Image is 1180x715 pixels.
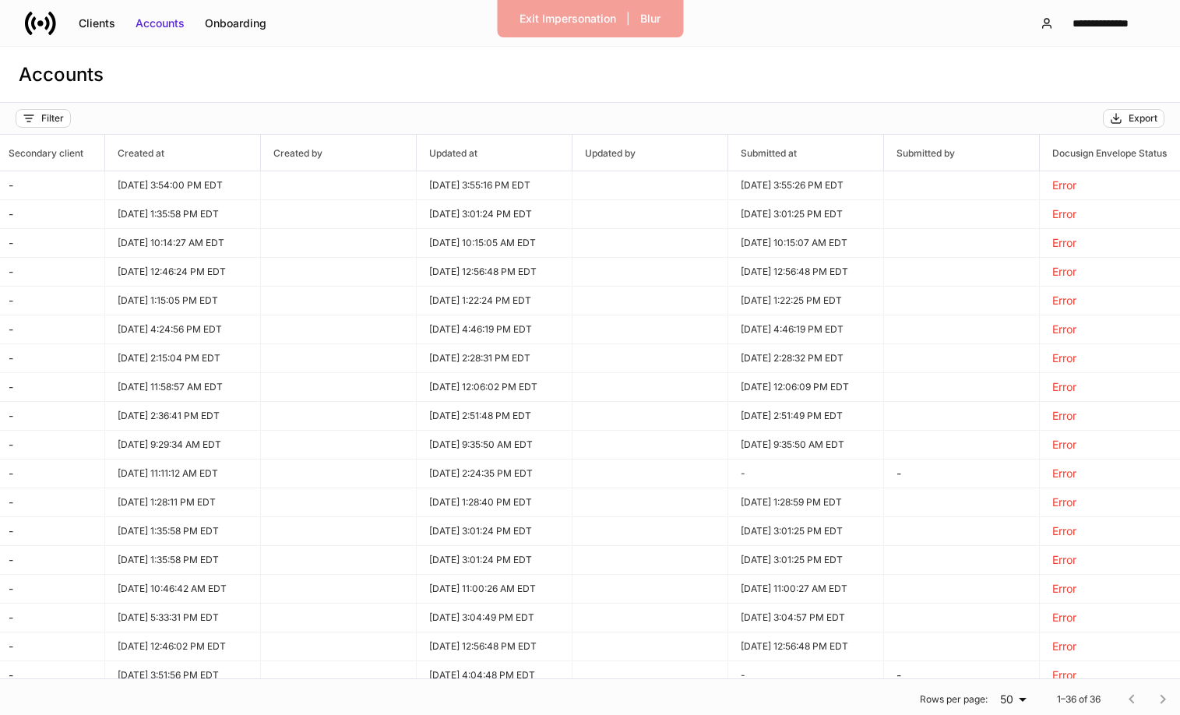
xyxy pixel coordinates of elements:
[1057,693,1101,706] p: 1–36 of 36
[1052,178,1168,193] p: Error
[205,16,266,31] div: Onboarding
[728,632,884,661] td: 2025-09-16T16:56:48.518Z
[1052,667,1168,683] p: Error
[118,294,248,307] p: [DATE] 1:15:05 PM EDT
[630,6,671,31] button: Blur
[9,178,92,193] p: -
[118,467,248,480] p: [DATE] 11:11:12 AM EDT
[1040,287,1180,315] td: n/a
[1040,315,1180,344] td: n/a
[118,496,248,509] p: [DATE] 1:28:11 PM EDT
[1052,437,1168,453] p: Error
[417,344,572,373] td: 2025-08-27T18:28:31.973Z
[41,112,64,125] div: Filter
[417,460,572,488] td: 2025-08-25T18:24:35.244Z
[1052,639,1168,654] p: Error
[429,410,559,422] p: [DATE] 2:51:48 PM EDT
[105,171,261,200] td: 2025-09-03T19:54:00.402Z
[728,488,884,517] td: 2025-08-29T17:28:59.004Z
[105,258,261,287] td: 2025-09-16T16:46:24.263Z
[9,322,92,337] p: -
[1129,112,1157,125] div: Export
[417,575,572,604] td: 2025-09-24T15:00:26.702Z
[896,466,1027,481] p: -
[741,496,871,509] p: [DATE] 1:28:59 PM EDT
[417,604,572,632] td: 2025-08-27T19:04:49.128Z
[741,179,871,192] p: [DATE] 3:55:26 PM EDT
[429,467,559,480] p: [DATE] 2:24:35 PM EDT
[429,294,559,307] p: [DATE] 1:22:24 PM EDT
[994,692,1032,707] div: 50
[105,402,261,431] td: 2025-09-02T18:36:41.616Z
[728,517,884,546] td: 2025-09-08T19:01:25.593Z
[1040,632,1180,661] td: n/a
[105,229,261,258] td: 2025-09-05T14:14:27.908Z
[741,208,871,220] p: [DATE] 3:01:25 PM EDT
[9,667,92,683] p: -
[728,315,884,344] td: 2025-07-31T20:46:19.787Z
[118,179,248,192] p: [DATE] 3:54:00 PM EDT
[429,323,559,336] p: [DATE] 4:46:19 PM EDT
[9,466,92,481] p: -
[1052,264,1168,280] p: Error
[1052,322,1168,337] p: Error
[741,381,871,393] p: [DATE] 12:06:09 PM EDT
[417,546,572,575] td: 2025-09-08T19:01:24.750Z
[728,402,884,431] td: 2025-09-02T18:51:49.052Z
[9,523,92,539] p: -
[728,287,884,315] td: 2025-09-30T17:22:25.076Z
[1052,206,1168,222] p: Error
[1040,431,1180,460] td: n/a
[79,16,115,31] div: Clients
[9,495,92,510] p: -
[429,611,559,624] p: [DATE] 3:04:49 PM EDT
[9,350,92,366] p: -
[1052,235,1168,251] p: Error
[728,258,884,287] td: 2025-09-16T16:56:48.518Z
[417,517,572,546] td: 2025-09-08T19:01:24.750Z
[9,408,92,424] p: -
[118,410,248,422] p: [DATE] 2:36:41 PM EDT
[1040,146,1167,160] h6: Docusign Envelope Status
[429,669,559,682] p: [DATE] 4:04:48 PM EDT
[9,552,92,568] p: -
[195,11,277,36] button: Onboarding
[728,344,884,373] td: 2025-08-27T18:28:32.431Z
[572,135,727,171] span: Updated by
[417,200,572,229] td: 2025-09-08T19:01:24.750Z
[1052,408,1168,424] p: Error
[105,575,261,604] td: 2025-09-24T14:46:42.920Z
[1052,379,1168,395] p: Error
[1040,171,1180,200] td: n/a
[1040,661,1180,690] td: n/a
[118,669,248,682] p: [DATE] 3:51:56 PM EDT
[125,11,195,36] button: Accounts
[1040,604,1180,632] td: n/a
[16,109,71,128] button: Filter
[896,667,1027,683] p: -
[1040,517,1180,546] td: n/a
[118,611,248,624] p: [DATE] 5:33:31 PM EDT
[9,610,92,625] p: -
[728,200,884,229] td: 2025-09-08T19:01:25.593Z
[105,604,261,632] td: 2025-08-26T21:33:31.204Z
[9,437,92,453] p: -
[1040,135,1180,171] span: Docusign Envelope Status
[105,460,261,488] td: 2025-08-04T15:11:12.340Z
[9,639,92,654] p: -
[572,146,636,160] h6: Updated by
[19,62,104,87] h3: Accounts
[105,373,261,402] td: 2025-07-30T15:58:57.943Z
[417,171,572,200] td: 2025-09-03T19:55:16.263Z
[429,640,559,653] p: [DATE] 12:56:48 PM EDT
[429,266,559,278] p: [DATE] 12:56:48 PM EDT
[640,11,660,26] div: Blur
[728,229,884,258] td: 2025-09-05T14:15:07.965Z
[728,373,884,402] td: 2025-07-30T16:06:09.215Z
[118,439,248,451] p: [DATE] 9:29:34 AM EDT
[417,229,572,258] td: 2025-09-05T14:15:05.407Z
[417,488,572,517] td: 2025-08-29T17:28:40.758Z
[920,693,988,706] p: Rows per page:
[105,200,261,229] td: 2025-09-08T17:35:58.544Z
[429,496,559,509] p: [DATE] 1:28:40 PM EDT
